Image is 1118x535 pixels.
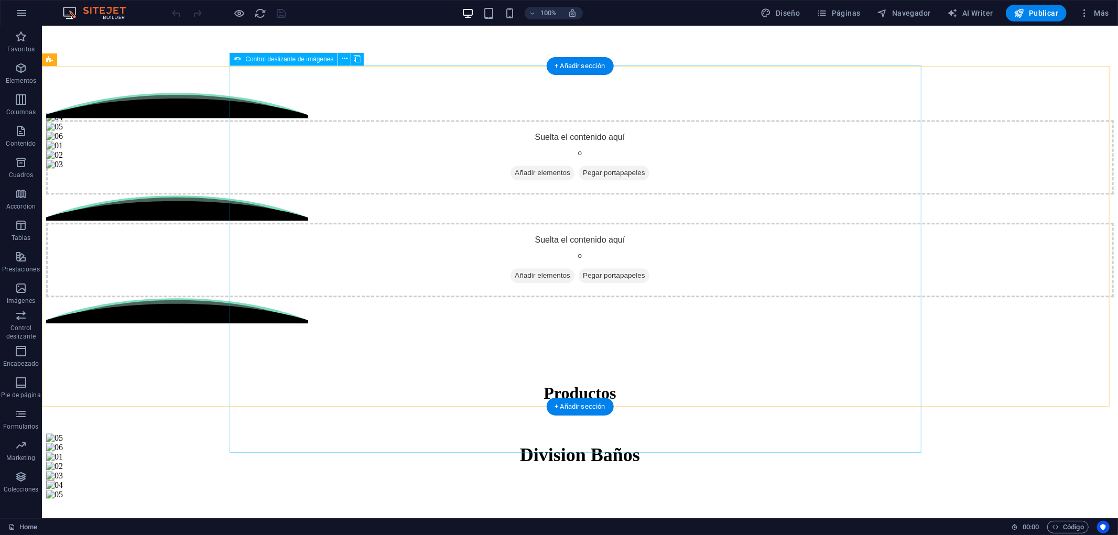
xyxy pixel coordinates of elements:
p: Elementos [6,77,36,85]
button: Código [1047,521,1089,533]
h6: Tiempo de la sesión [1012,521,1039,533]
h6: 100% [540,7,557,19]
button: reload [254,7,267,19]
button: 100% [525,7,562,19]
p: Prestaciones [2,265,39,274]
p: Columnas [6,108,36,116]
button: Páginas [813,5,865,21]
button: Más [1075,5,1113,21]
span: Navegador [877,8,931,18]
p: Imágenes [7,297,35,305]
p: Tablas [12,234,31,242]
div: Diseño (Ctrl+Alt+Y) [757,5,805,21]
span: Páginas [817,8,861,18]
span: Pegar portapapeles [537,139,607,154]
p: Accordion [6,202,36,211]
span: Control deslizante de imágenes [245,56,333,62]
div: + Añadir sección [546,398,613,416]
p: Colecciones [4,485,38,494]
img: Editor Logo [60,7,139,19]
button: Usercentrics [1097,521,1110,533]
div: Image Slider [4,299,1072,409]
span: : [1030,523,1032,531]
p: Cuadros [9,171,34,179]
button: Diseño [757,5,805,21]
button: Navegador [873,5,935,21]
div: Suelta el contenido aquí [4,196,1072,271]
button: Publicar [1006,5,1067,21]
i: Volver a cargar página [255,7,267,19]
p: Pie de página [1,391,40,399]
span: AI Writer [948,8,993,18]
p: Favoritos [7,45,35,53]
span: Pegar portapapeles [537,242,607,257]
span: Publicar [1014,8,1059,18]
a: Haz clic para cancelar la selección y doble clic para abrir páginas [8,521,37,533]
button: Haz clic para salir del modo de previsualización y seguir editando [233,7,246,19]
span: 00 00 [1023,521,1039,533]
i: Al redimensionar, ajustar el nivel de zoom automáticamente para ajustarse al dispositivo elegido. [568,8,577,18]
div: + Añadir sección [546,57,613,75]
p: Formularios [3,422,38,431]
span: Diseño [761,8,800,18]
span: Código [1052,521,1084,533]
p: Contenido [6,139,36,148]
span: Más [1079,8,1109,18]
button: AI Writer [943,5,997,21]
span: Añadir elementos [469,242,533,257]
span: Añadir elementos [469,139,533,154]
p: Encabezado [3,359,39,368]
div: Suelta el contenido aquí [4,94,1072,168]
p: Marketing [6,454,35,462]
